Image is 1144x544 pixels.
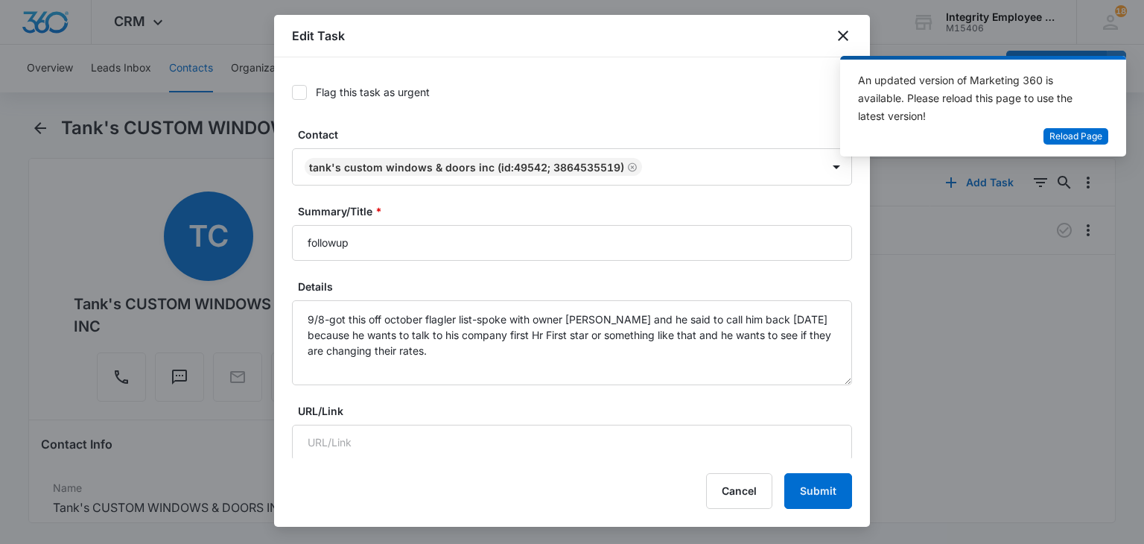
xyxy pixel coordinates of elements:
button: close [834,27,852,45]
button: Cancel [706,473,772,509]
label: Summary/Title [298,203,858,219]
div: Remove Tank's CUSTOM WINDOWS & DOORS INC (ID:49542; 3864535519) [624,162,638,172]
div: Flag this task as urgent [316,84,430,100]
button: Submit [784,473,852,509]
input: Summary/Title [292,225,852,261]
button: Reload Page [1043,128,1108,145]
div: Tank's CUSTOM WINDOWS & DOORS INC (ID:49542; 3864535519) [309,161,624,174]
textarea: 9/8-got this off october flagler list-spoke with owner [PERSON_NAME] and he said to call him back... [292,300,852,385]
input: URL/Link [292,425,852,461]
label: Contact [298,127,858,142]
label: URL/Link [298,403,858,419]
span: Reload Page [1049,130,1102,144]
label: Details [298,279,858,294]
div: An updated version of Marketing 360 is available. Please reload this page to use the latest version! [858,72,1090,125]
h1: Edit Task [292,27,345,45]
